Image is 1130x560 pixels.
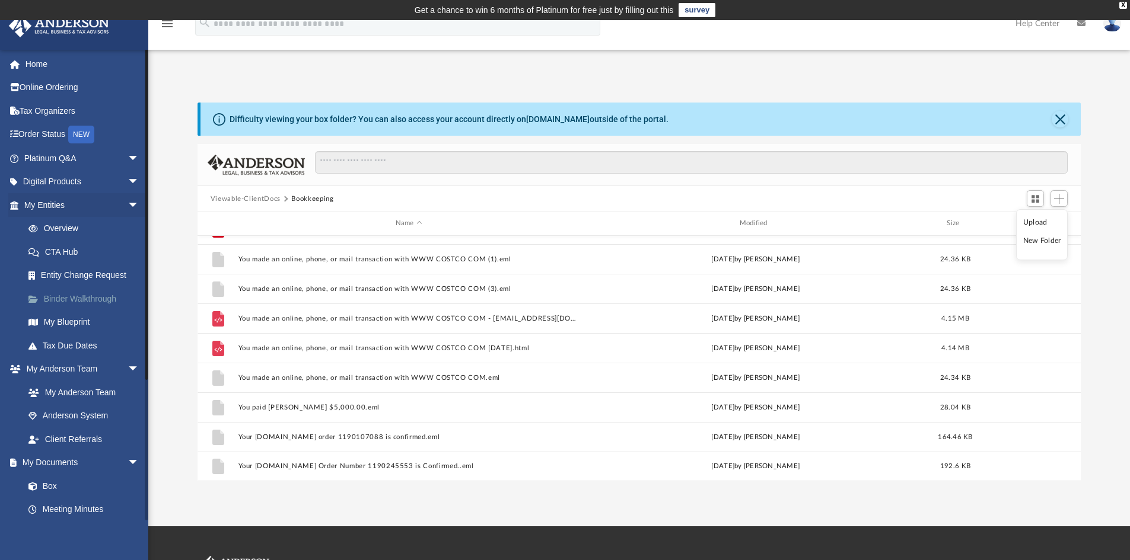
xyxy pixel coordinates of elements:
[291,194,333,204] button: Bookkeeping
[8,357,151,381] a: My Anderson Teamarrow_drop_down
[585,313,927,324] div: by [PERSON_NAME]
[711,433,734,440] span: [DATE]
[237,218,579,229] div: Name
[1027,190,1045,207] button: Switch to Grid View
[984,218,1067,229] div: id
[1023,235,1061,247] li: New Folder
[940,404,970,410] span: 28.04 KB
[1023,216,1061,229] li: Upload
[8,170,157,194] a: Digital Productsarrow_drop_down
[941,344,969,351] span: 4.14 MB
[128,193,151,217] span: arrow_drop_down
[940,463,970,469] span: 192.6 KB
[585,402,927,412] div: by [PERSON_NAME]
[585,372,927,383] div: by [PERSON_NAME]
[8,99,157,123] a: Tax Organizers
[938,433,972,440] span: 164.46 KB
[711,404,734,410] span: [DATE]
[8,52,157,76] a: Home
[17,498,151,521] a: Meeting Minutes
[526,114,590,124] a: [DOMAIN_NAME]
[238,285,580,293] button: You made an online, phone, or mail transaction with WWW COSTCO COM (3).eml
[238,462,580,470] button: Your [DOMAIN_NAME] Order Number 1190245553 is Confirmed..eml
[8,123,157,147] a: Order StatusNEW
[711,255,734,262] span: [DATE]
[17,404,151,428] a: Anderson System
[238,374,580,382] button: You made an online, phone, or mail transaction with WWW COSTCO COM.eml
[1051,190,1068,207] button: Add
[230,113,669,126] div: Difficulty viewing your box folder? You can also access your account directly on outside of the p...
[711,463,734,469] span: [DATE]
[211,194,281,204] button: Viewable-ClientDocs
[1103,15,1121,32] img: User Pic
[585,283,927,294] div: by [PERSON_NAME]
[17,264,157,287] a: Entity Change Request
[711,315,734,321] span: [DATE]
[238,255,580,263] button: You made an online, phone, or mail transaction with WWW COSTCO COM (1).eml
[8,451,151,475] a: My Documentsarrow_drop_down
[128,170,151,194] span: arrow_drop_down
[238,315,580,322] button: You made an online, phone, or mail transaction with WWW COSTCO COM - [EMAIL_ADDRESS][DOMAIN_NAME]...
[940,285,970,292] span: 24.36 KB
[5,14,113,37] img: Anderson Advisors Platinum Portal
[8,193,157,217] a: My Entitiesarrow_drop_down
[711,344,734,351] span: [DATE]
[315,151,1068,174] input: Search files and folders
[940,255,970,262] span: 24.36 KB
[17,311,151,334] a: My Blueprint
[941,315,969,321] span: 4.15 MB
[585,254,927,264] div: by [PERSON_NAME]
[17,427,151,451] a: Client Referrals
[940,374,970,380] span: 24.34 KB
[198,236,1081,481] div: grid
[584,218,926,229] div: Modified
[198,16,211,29] i: search
[585,431,927,442] div: by [PERSON_NAME]
[17,240,157,264] a: CTA Hub
[203,218,233,229] div: id
[679,3,715,17] a: survey
[128,146,151,171] span: arrow_drop_down
[711,285,734,292] span: [DATE]
[711,374,734,380] span: [DATE]
[1016,209,1068,260] ul: Add
[238,344,580,352] button: You made an online, phone, or mail transaction with WWW COSTCO COM [DATE].html
[415,3,674,17] div: Get a chance to win 6 months of Platinum for free just by filling out this
[8,146,157,170] a: Platinum Q&Aarrow_drop_down
[128,451,151,475] span: arrow_drop_down
[160,23,174,31] a: menu
[8,76,157,100] a: Online Ordering
[68,126,94,143] div: NEW
[160,17,174,31] i: menu
[1052,111,1068,127] button: Close
[931,218,979,229] div: Size
[17,380,145,404] a: My Anderson Team
[585,343,927,353] div: by [PERSON_NAME]
[17,217,157,241] a: Overview
[238,404,580,411] button: You paid [PERSON_NAME] $5,000.00.eml
[17,474,145,498] a: Box
[1119,2,1127,9] div: close
[17,334,157,357] a: Tax Due Dates
[17,287,157,311] a: Binder Walkthrough
[238,433,580,441] button: Your [DOMAIN_NAME] order 1190107088 is confirmed.eml
[128,357,151,382] span: arrow_drop_down
[585,461,927,472] div: by [PERSON_NAME]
